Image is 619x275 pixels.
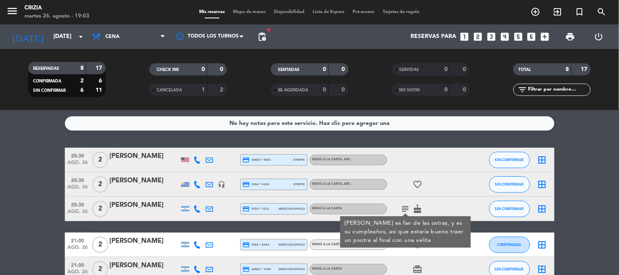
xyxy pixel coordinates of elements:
i: looks_3 [486,31,497,42]
span: print [566,32,575,42]
i: cake [413,204,423,214]
i: credit_card [243,181,250,188]
span: Tarjetas de regalo [379,10,424,14]
span: MENÚ A LA CARTA [312,207,342,210]
span: pending_actions [257,32,267,42]
i: filter_list [517,85,527,95]
div: Crizia [24,4,89,12]
span: 20:30 [68,151,88,160]
div: [PERSON_NAME] [110,175,179,186]
span: , ARS - [342,182,352,186]
span: visa * 4104 [243,181,269,188]
button: SIN CONFIRMAR [489,152,530,168]
strong: 8 [566,67,569,72]
span: CANCELADA [157,88,182,92]
span: SIN CONFIRMAR [33,89,66,93]
i: add_box [540,31,550,42]
span: SERVIDAS [399,68,419,72]
div: LOG OUT [585,24,613,49]
span: , ARS - [342,158,352,161]
span: visa * 6164 [243,241,269,248]
i: border_all [537,204,547,214]
i: looks_4 [499,31,510,42]
span: SIN CONFIRMAR [495,182,524,186]
span: 2 [92,176,108,193]
i: turned_in_not [575,7,585,17]
span: Mis reservas [195,10,229,14]
i: credit_card [243,205,250,213]
span: Cena [105,34,120,40]
span: MENÚ A LA CARTA [312,243,342,246]
i: search [597,7,607,17]
span: stripe [293,157,305,162]
div: martes 26. agosto - 19:03 [24,12,89,20]
span: MENÚ A LA CARTA [312,267,342,271]
span: 21:00 [68,235,88,245]
button: CONFIRMADA [489,237,530,253]
span: SIN CONFIRMAR [495,267,524,271]
i: credit_card [243,156,250,164]
span: ago. 26 [68,160,88,169]
i: border_all [537,240,547,250]
strong: 0 [463,67,468,72]
strong: 0 [342,87,346,93]
strong: 0 [323,67,326,72]
strong: 17 [581,67,589,72]
i: menu [6,5,18,17]
i: looks_5 [513,31,524,42]
i: border_all [537,180,547,189]
button: menu [6,5,18,20]
i: credit_card [243,241,250,248]
div: [PERSON_NAME] [110,236,179,246]
span: Mapa de mesas [229,10,270,14]
i: border_all [537,155,547,165]
span: ago. 26 [68,209,88,218]
button: SIN CONFIRMAR [489,201,530,217]
strong: 0 [444,67,448,72]
strong: 2 [220,87,225,93]
i: exit_to_app [553,7,563,17]
strong: 1 [202,87,205,93]
div: No hay notas para este servicio. Haz clic para agregar una [229,119,390,128]
i: headset_mic [218,181,226,188]
span: 2 [92,237,108,253]
span: ago. 26 [68,184,88,194]
strong: 2 [80,78,84,84]
div: [PERSON_NAME] [110,260,179,271]
strong: 8 [80,65,84,71]
div: [PERSON_NAME] [110,151,179,162]
span: 20:30 [68,200,88,209]
span: RESERVADAS [33,67,59,71]
span: NO SHOW [399,88,420,92]
strong: 0 [202,67,205,72]
strong: 0 [444,87,448,93]
span: amex * 1005 [243,266,271,273]
strong: 0 [323,87,326,93]
div: [PERSON_NAME] es fan de las ostras, y es su cumpleaños, asi que estaría bueno traer un psotre al ... [344,219,466,245]
button: SIN CONFIRMAR [489,176,530,193]
span: Pre-acceso [348,10,379,14]
span: Disponibilidad [270,10,308,14]
span: stripe [293,182,305,187]
span: SIN CONFIRMAR [495,157,524,162]
span: fiber_manual_record [266,27,271,32]
span: Reservas para [410,33,456,40]
i: looks_two [473,31,483,42]
span: MENÚ A LA CARTA [312,158,352,161]
i: subject [401,204,410,214]
span: SENTADAS [278,68,300,72]
span: 2 [92,152,108,168]
span: CONFIRMADA [33,79,61,83]
span: CHECK INS [157,68,179,72]
i: add_circle_outline [531,7,541,17]
strong: 0 [342,67,346,72]
span: CONFIRMADA [497,242,521,247]
span: SIN CONFIRMAR [495,206,524,211]
span: 21:00 [68,260,88,269]
i: border_all [537,264,547,274]
strong: 0 [220,67,225,72]
span: RE AGENDADA [278,88,308,92]
span: ago. 26 [68,245,88,254]
i: arrow_drop_down [76,32,86,42]
input: Filtrar por nombre... [527,85,590,94]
